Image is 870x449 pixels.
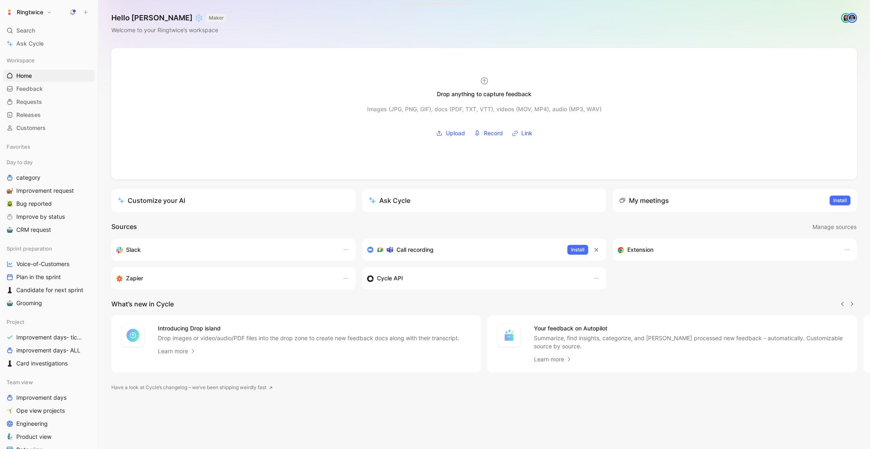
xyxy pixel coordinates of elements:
[3,122,95,134] a: Customers
[618,245,836,255] div: Capture feedback from anywhere on the web
[111,383,273,392] a: Have a look at Cycle’s changelog – we’ve been shipping weirdly fast
[7,158,33,166] span: Day to day
[16,346,80,354] span: improvement days- ALL
[16,98,42,106] span: Requests
[206,14,226,22] button: MAKER
[3,96,95,108] a: Requests
[5,432,15,442] button: 🧞‍♂️
[83,174,91,182] button: View actions
[83,407,91,415] button: View actions
[3,185,95,197] a: 🐌Improvement request
[116,245,334,255] div: Sync your customers, send feedback and get updates in Slack
[3,172,95,184] a: category
[83,299,91,307] button: View actions
[126,245,141,255] h3: Slack
[567,245,588,255] button: Install
[534,354,572,364] a: Learn more
[3,242,95,309] div: Sprint preparationVoice-of-CustomersPlan in the sprint♟️Candidate for next sprint🤖Grooming
[16,333,85,341] span: Improvement days- tickets ready
[158,324,459,333] h4: Introducing Drop island
[116,273,334,283] div: Capture feedback from thousands of sources with Zapier (survey results, recordings, sheets, etc).
[5,8,13,16] img: Ringtwice
[627,245,653,255] h3: Extension
[5,225,15,235] button: 🤖
[16,226,51,234] span: CRM request
[3,357,95,370] a: ♟️Card investigations
[3,431,95,443] a: 🧞‍♂️Product view
[16,85,43,93] span: Feedback
[83,226,91,234] button: View actions
[111,299,174,309] h2: What’s new in Cycle
[3,297,95,309] a: 🤖Grooming
[16,174,40,182] span: category
[158,334,459,342] p: Drop images or video/audio/PDF files into the drop zone to create new feedback docs along with th...
[812,222,857,232] button: Manage sources
[619,196,669,205] div: My meetings
[5,199,15,209] button: 🪲
[7,434,13,440] img: 🧞‍♂️
[3,258,95,270] a: Voice-of-Customers
[367,273,585,283] div: Sync customers & send feedback from custom sources. Get inspired by our favorite use case
[3,211,95,223] a: Improve by status
[118,196,185,205] div: Customize your AI
[3,331,95,343] a: Improvement days- tickets ready
[396,245,434,255] h3: Call recording
[5,186,15,196] button: 🐌
[534,324,847,333] h4: Your feedback on Autopilot
[158,346,196,356] a: Learn more
[471,127,506,139] button: Record
[842,14,850,22] img: avatar
[3,344,95,357] a: improvement days- ALL
[16,260,69,268] span: Voice-of-Customers
[16,394,66,402] span: Improvement days
[3,156,95,168] div: Day to day
[3,418,95,430] a: Engineering
[848,14,856,22] img: avatar
[5,359,15,368] button: ♟️
[7,187,13,194] img: 🐌
[16,407,65,415] span: Ope view projects
[367,245,561,255] div: Record & transcribe meetings from Zoom, Meet & Teams.
[111,13,226,23] h1: Hello [PERSON_NAME] ❄️
[3,405,95,417] a: 🤸Ope view projects
[3,316,95,328] div: Project
[5,285,15,295] button: ♟️
[367,104,602,114] div: Images (JPG, PNG, GIF), docs (PDF, TXT, VTT), videos (MOV, MP4), audio (MP3, WAV)
[16,213,65,221] span: Improve by status
[3,224,95,236] a: 🤖CRM request
[7,300,13,306] img: 🤖
[3,54,95,66] div: Workspace
[16,72,32,80] span: Home
[83,187,91,195] button: View actions
[16,433,51,441] span: Product view
[3,156,95,236] div: Day to daycategory🐌Improvement request🪲Bug reportedImprove by status🤖CRM request
[83,420,91,428] button: View actions
[16,200,52,208] span: Bug reported
[3,141,95,153] div: Favorites
[437,89,531,99] div: Drop anything to capture feedback
[369,196,410,205] div: Ask Cycle
[16,420,48,428] span: Engineering
[433,127,468,139] button: Upload
[111,222,137,232] h2: Sources
[7,287,13,293] img: ♟️
[16,359,68,368] span: Card investigations
[404,4,442,7] div: Docs, images, videos, audio files, links & more
[830,196,850,205] button: Install
[16,111,41,119] span: Releases
[83,359,91,368] button: View actions
[83,213,91,221] button: View actions
[446,128,465,138] span: Upload
[833,196,847,205] span: Install
[3,242,95,255] div: Sprint preparation
[534,334,847,350] p: Summarize, find insights, categorize, and [PERSON_NAME] processed new feedback - automatically. C...
[111,25,226,35] div: Welcome to your Ringtwice’s workspace
[3,376,95,388] div: Team view
[7,200,13,207] img: 🪲
[16,187,74,195] span: Improvement request
[7,407,13,414] img: 🤸
[3,284,95,296] a: ♟️Candidate for next sprint
[812,222,857,232] span: Manage sources
[521,128,532,138] span: Link
[3,83,95,95] a: Feedback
